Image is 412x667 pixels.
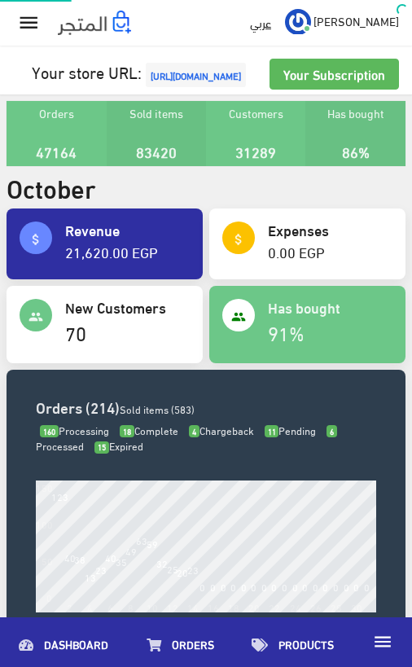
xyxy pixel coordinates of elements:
[44,634,108,654] span: Dashboard
[128,601,134,612] div: 8
[107,601,113,612] div: 6
[120,425,134,437] span: 18
[40,420,109,440] span: Processing
[231,309,246,324] i: people
[285,8,399,34] a: ... [PERSON_NAME]
[233,621,353,663] a: Products
[146,63,246,87] span: [URL][DOMAIN_NAME]
[342,138,370,165] a: 86%
[248,601,260,612] div: 20
[331,601,342,612] div: 28
[127,621,232,663] a: Orders
[269,601,280,612] div: 22
[268,299,392,315] h4: Has bought
[167,601,178,612] div: 12
[228,601,239,612] div: 18
[28,309,43,324] i: people
[231,232,246,247] i: attach_money
[305,101,405,166] div: Has bought
[290,601,301,612] div: 24
[278,634,334,654] span: Products
[87,601,93,612] div: 4
[235,138,276,165] a: 31289
[313,11,399,31] span: [PERSON_NAME]
[351,601,362,612] div: 30
[268,238,325,265] a: 0.00 EGP
[7,101,106,166] div: Orders
[120,420,178,440] span: Complete
[136,138,177,165] a: 83420
[310,601,322,612] div: 26
[327,425,337,437] span: 6
[36,399,376,415] h3: Orders (214)
[65,222,190,238] h4: Revenue
[32,56,250,86] a: Your store URL:[URL][DOMAIN_NAME]
[268,314,305,349] a: 91%
[65,299,190,315] h4: New Customers
[65,314,86,349] a: 70
[187,601,199,612] div: 14
[58,11,131,35] img: .
[65,238,158,265] a: 21,620.00 EGP
[67,601,72,612] div: 2
[94,436,143,455] span: Expired
[147,601,158,612] div: 10
[36,138,77,165] a: 47164
[7,173,96,201] h2: October
[372,631,393,652] i: 
[40,425,59,437] span: 160
[17,11,41,35] i: 
[94,441,109,454] span: 15
[172,634,214,654] span: Orders
[285,9,311,35] img: ...
[28,232,43,247] i: attach_money
[189,425,199,437] span: 4
[206,101,305,166] div: Customers
[265,420,317,440] span: Pending
[107,101,206,166] div: Sold items
[250,12,271,33] u: عربي
[120,399,195,419] span: Sold items (583)
[270,59,399,90] a: Your Subscription
[189,420,254,440] span: Chargeback
[243,8,278,37] a: عربي
[36,420,337,456] span: Processed
[208,601,219,612] div: 16
[268,222,392,238] h4: Expenses
[265,425,279,437] span: 11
